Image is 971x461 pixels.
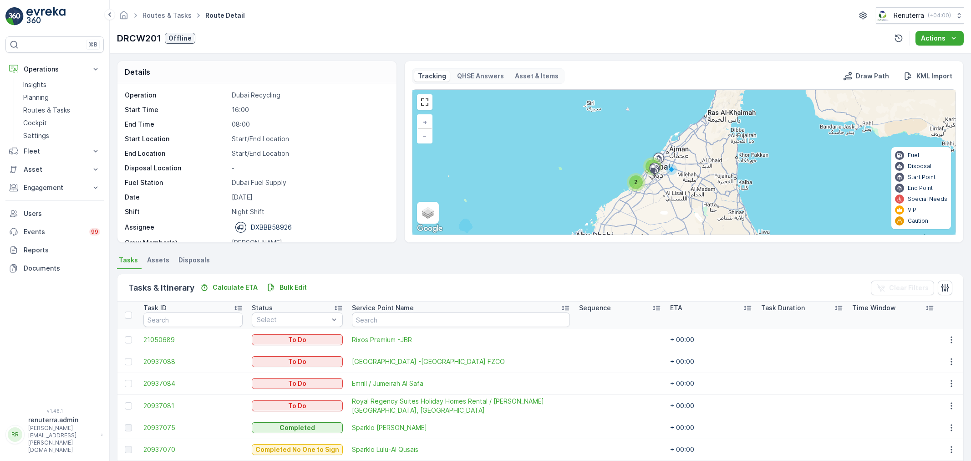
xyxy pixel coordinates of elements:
a: View Fullscreen [418,95,432,109]
p: 08:00 [232,120,387,129]
span: Sparklo Lulu-Al Qusais [352,445,570,454]
button: RRrenuterra.admin[PERSON_NAME][EMAIL_ADDRESS][PERSON_NAME][DOMAIN_NAME] [5,415,104,454]
p: Insights [23,80,46,89]
span: v 1.48.1 [5,408,104,414]
p: Bulk Edit [280,283,307,292]
p: Status [252,303,273,312]
td: + 00:00 [666,417,757,439]
p: Users [24,209,100,218]
p: ⌘B [88,41,97,48]
p: Operations [24,65,86,74]
input: Search [352,312,570,327]
p: - [232,164,387,173]
p: To Do [288,335,306,344]
p: ( +04:00 ) [928,12,951,19]
p: Tasks & Itinerary [128,282,194,294]
a: Rixos Premium -JBR [352,335,570,344]
div: Toggle Row Selected [125,358,132,365]
p: Shift [125,207,228,216]
p: Fleet [24,147,86,156]
a: Users [5,205,104,223]
p: To Do [288,401,306,410]
span: Royal Regency Suites Holiday Homes Rental / [PERSON_NAME][GEOGRAPHIC_DATA], [GEOGRAPHIC_DATA] [352,397,570,415]
p: Clear Filters [889,283,929,292]
p: Engagement [24,183,86,192]
a: Open this area in Google Maps (opens a new window) [415,223,445,235]
p: Draw Path [856,72,889,81]
p: Start/End Location [232,134,387,143]
img: Screenshot_2024-07-26_at_13.33.01.png [876,10,890,20]
button: Renuterra(+04:00) [876,7,964,24]
a: Events99 [5,223,104,241]
button: Draw Path [839,71,893,82]
button: Offline [165,33,195,44]
p: Calculate ETA [213,283,258,292]
a: 20937070 [143,445,243,454]
img: logo [5,7,24,26]
a: 20937088 [143,357,243,366]
button: To Do [252,356,343,367]
p: 99 [91,228,98,236]
p: Details [125,67,150,77]
p: Special Needs [908,195,947,203]
a: Zoom Out [418,129,432,143]
a: 20937075 [143,423,243,432]
p: Start Time [125,105,228,114]
a: Cockpit [20,117,104,129]
p: Operation [125,91,228,100]
p: Completed No One to Sign [255,445,339,454]
button: Bulk Edit [263,282,310,293]
span: Tasks [119,256,138,265]
a: 20937084 [143,379,243,388]
p: Sequence [579,303,611,312]
a: Emrill / Jumeirah Al Safa [352,379,570,388]
a: 20937081 [143,401,243,410]
a: Insights [20,78,104,91]
p: Date [125,193,228,202]
p: Settings [23,131,49,140]
button: To Do [252,400,343,411]
a: 21050689 [143,335,243,344]
button: To Do [252,334,343,345]
img: Google [415,223,445,235]
div: Toggle Row Selected [125,336,132,343]
div: Toggle Row Selected [125,380,132,387]
a: Reports [5,241,104,259]
p: To Do [288,379,306,388]
a: Documents [5,259,104,277]
p: Events [24,227,84,236]
button: Engagement [5,179,104,197]
p: [DATE] [232,193,387,202]
p: To Do [288,357,306,366]
p: Crew Member(s) [125,238,228,247]
p: End Time [125,120,228,129]
p: End Location [125,149,228,158]
div: 7 [643,157,661,175]
p: Completed [280,423,315,432]
button: Fleet [5,142,104,160]
p: Disposal Location [125,164,228,173]
p: Start/End Location [232,149,387,158]
div: Toggle Row Selected [125,424,132,431]
p: 16:00 [232,105,387,114]
p: VIP [908,206,916,214]
button: Actions [915,31,964,46]
span: Assets [147,256,169,265]
span: + [423,118,427,126]
a: Royal Regency Suites Holiday Homes Rental / Marina Moon Tower, Dubai Marina [352,397,570,415]
p: renuterra.admin [28,415,97,425]
p: Routes & Tasks [23,106,70,115]
p: Select [257,315,329,324]
div: 2 [627,173,645,191]
button: Completed No One to Sign [252,444,343,455]
p: Asset & Items [515,72,559,81]
input: Search [143,312,243,327]
p: KML Import [916,72,952,81]
a: Routes & Tasks [20,104,104,117]
p: Dubai Recycling [232,91,387,100]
